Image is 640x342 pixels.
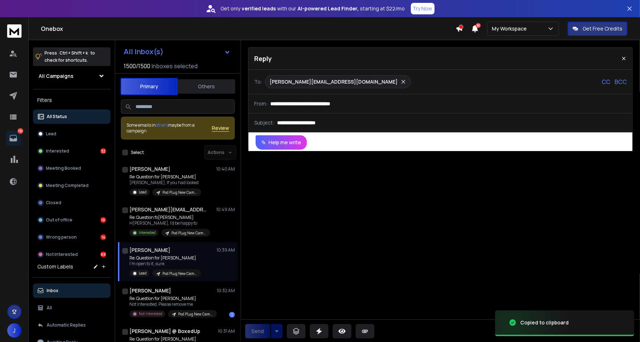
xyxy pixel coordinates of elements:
p: 10:40 AM [216,166,235,172]
button: Closed [33,196,110,210]
h1: All Campaigns [39,72,74,80]
div: 14 [100,234,106,240]
p: Re: Question for [PERSON_NAME] [129,255,201,261]
span: others [156,122,168,128]
p: 10:31 AM [218,328,235,334]
span: 1500 / 1500 [124,62,150,70]
label: Select [131,150,144,155]
p: Meeting Completed [46,183,89,188]
p: Inbox [47,288,58,294]
button: Primary [120,78,178,95]
a: 132 [6,131,20,145]
div: Some emails in maybe from a campaign [127,122,212,134]
h1: All Inbox(s) [124,48,163,55]
button: Try Now [411,3,435,14]
button: Wrong person14 [33,230,110,244]
p: 10:49 AM [216,207,235,212]
button: All Campaigns [33,69,110,83]
p: Re: Question for [PERSON_NAME] [129,296,215,301]
button: Inbox [33,284,110,298]
img: logo [7,24,22,38]
p: CC [602,78,610,86]
p: 132 [18,128,23,134]
button: J [7,323,22,338]
button: Meeting Completed [33,178,110,193]
button: Review [212,125,229,132]
h1: [PERSON_NAME] [129,165,170,173]
p: All [47,305,52,311]
p: To: [254,78,262,85]
h3: Inboxes selected [152,62,198,70]
p: Interested [139,230,156,235]
p: Re: Question fo[PERSON_NAME] [129,215,210,220]
div: 1 [229,312,235,318]
div: 68 [100,252,106,257]
button: Help me write [256,135,307,150]
p: Lead [139,271,147,276]
button: All [33,301,110,315]
p: [PERSON_NAME][EMAIL_ADDRESS][DOMAIN_NAME] [270,78,398,85]
div: 18 [100,217,106,223]
p: Re: Question for [PERSON_NAME] [129,336,215,342]
p: Subject: [254,119,274,126]
div: Copied to clipboard [520,319,569,326]
p: 10:32 AM [217,288,235,294]
button: All Status [33,109,110,124]
button: Others [178,79,235,94]
p: Press to check for shortcuts. [44,50,95,64]
h3: Custom Labels [37,263,73,270]
p: Pod PLug New Campaig (September) [162,190,197,195]
p: Lead [139,189,147,195]
span: 50 [476,23,481,28]
button: Meeting Booked [33,161,110,175]
p: Get Free Credits [583,25,622,32]
strong: AI-powered Lead Finder, [298,5,359,12]
button: Get Free Credits [568,22,627,36]
p: Not interested. Please remove me [129,301,215,307]
p: Re: Question for [PERSON_NAME] [129,174,201,180]
h1: Onebox [41,24,456,33]
button: Not Interested68 [33,247,110,262]
p: I'm open to it, sure. [129,261,201,267]
button: All Inbox(s) [118,44,236,59]
p: Not Interested [139,311,162,317]
p: All Status [47,114,67,120]
button: Interested32 [33,144,110,158]
p: Pod PLug New Campaig (September) [162,271,197,276]
h3: Filters [33,95,110,105]
p: Interested [46,148,69,154]
p: BCC [615,78,627,86]
h1: [PERSON_NAME][EMAIL_ADDRESS][DOMAIN_NAME] [129,206,208,213]
p: Not Interested [46,252,78,257]
h1: [PERSON_NAME] @ BoxedUp [129,328,200,335]
p: Meeting Booked [46,165,81,171]
div: 32 [100,148,106,154]
strong: verified leads [242,5,276,12]
p: Closed [46,200,61,206]
p: From: [254,100,267,107]
button: Out of office18 [33,213,110,227]
span: Ctrl + Shift + k [58,49,89,57]
p: My Workspace [492,25,530,32]
p: Out of office [46,217,72,223]
p: Try Now [413,5,432,12]
button: Lead [33,127,110,141]
p: 10:39 AM [217,247,235,253]
p: Get only with our starting at $22/mo [221,5,405,12]
p: Automatic Replies [47,322,86,328]
button: Automatic Replies [33,318,110,332]
p: Lead [46,131,56,137]
p: Reply [254,53,272,64]
p: [PERSON_NAME], If you had looked [129,180,201,186]
h1: [PERSON_NAME] [129,247,170,254]
p: H[PERSON_NAME], I’d be happy to [129,220,210,226]
p: Pod PLug New Campaig (September) [178,311,213,317]
p: Wrong person [46,234,77,240]
h1: [PERSON_NAME] [129,287,171,294]
p: Pod PLug New Campaig (September) [171,230,206,236]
